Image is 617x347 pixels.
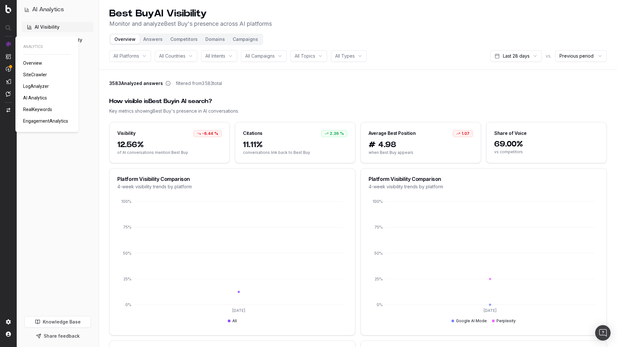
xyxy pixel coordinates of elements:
div: Platform Visibility Comparison [369,176,599,182]
span: RealKeywords [23,107,52,112]
button: Share feedback [24,330,91,342]
a: AI Visibility [22,22,94,32]
a: SiteCrawler [23,71,49,78]
img: Intelligence [6,54,11,59]
div: All [228,318,237,324]
img: Studio [6,79,11,84]
div: Citations [243,130,263,136]
div: Share of Voice [494,130,527,136]
img: Setting [6,319,11,324]
button: Domains [201,35,229,44]
span: LogAnalyzer [23,84,49,89]
span: 11.11% [243,140,347,150]
tspan: 100% [121,199,131,204]
tspan: 100% [372,199,383,204]
button: Competitors [166,35,201,44]
p: Monitor and analyze Best Buy 's presence across AI platforms [109,19,272,28]
tspan: 75% [123,225,131,230]
button: AI Analytics [24,5,91,14]
img: Assist [6,91,11,97]
tspan: [DATE] [484,308,496,313]
button: Overview [111,35,139,44]
span: 69.00% [494,139,599,149]
div: Platform Visibility Comparison [117,176,347,182]
span: All Intents [205,53,225,59]
div: Key metrics showing Best Buy 's presence in AI conversations [109,108,607,114]
img: Analytics [6,42,11,47]
span: All Campaigns [245,53,275,59]
span: Overview [23,61,42,66]
button: Campaigns [229,35,262,44]
span: vs competitors [494,149,599,155]
a: RealKeywords [23,106,55,113]
tspan: 50% [374,251,383,256]
div: 2.36 [321,130,347,137]
span: vs. [546,53,551,59]
img: Botify logo [5,5,11,13]
span: ANALYTICS [23,44,71,49]
div: Google AI Mode [452,318,487,324]
div: How visible is Best Buy in AI search? [109,97,607,106]
img: My account [6,332,11,337]
span: % [340,131,344,136]
span: of AI conversations mention Best Buy [117,150,222,155]
div: Perplexity [492,318,516,324]
tspan: 75% [374,225,383,230]
div: Average Best Position [369,130,416,136]
div: 4-week visibility trends by platform [369,183,599,190]
span: All Platforms [113,53,139,59]
span: AI Analytics [23,95,47,100]
span: % [214,131,218,136]
a: LogAnalyzer [23,83,51,89]
a: AI Analytics [23,95,49,101]
tspan: 50% [123,251,131,256]
div: 4-week visibility trends by platform [117,183,347,190]
h1: Best Buy AI Visibility [109,8,272,19]
span: 3583 Analyzed answers [109,80,163,87]
h1: AI Analytics [32,5,64,14]
span: when Best Buy appears [369,150,473,155]
tspan: [DATE] [232,308,245,313]
a: Knowledge Base [24,316,91,328]
button: Answers [139,35,166,44]
img: Activation [6,66,11,72]
tspan: 0% [377,302,383,307]
a: EngagementAnalytics [23,118,71,124]
span: SiteCrawler [23,72,47,77]
img: Switch project [6,108,10,112]
span: conversations link back to Best Buy [243,150,347,155]
span: EngagementAnalytics [23,118,68,124]
div: Visibility [117,130,136,136]
a: AI Live-Crawl Activity [22,35,94,45]
div: Open Intercom Messenger [595,325,611,341]
tspan: 0% [125,302,131,307]
a: Overview [23,60,45,66]
span: All Topics [295,53,315,59]
span: 12.56% [117,140,222,150]
div: -6.44 [193,130,222,137]
div: 1.07 [453,130,473,137]
span: # 4.98 [369,140,473,150]
tspan: 25% [123,277,131,281]
span: All Countries [159,53,185,59]
span: filtered from 3 583 total [176,80,222,87]
tspan: 25% [375,277,383,281]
